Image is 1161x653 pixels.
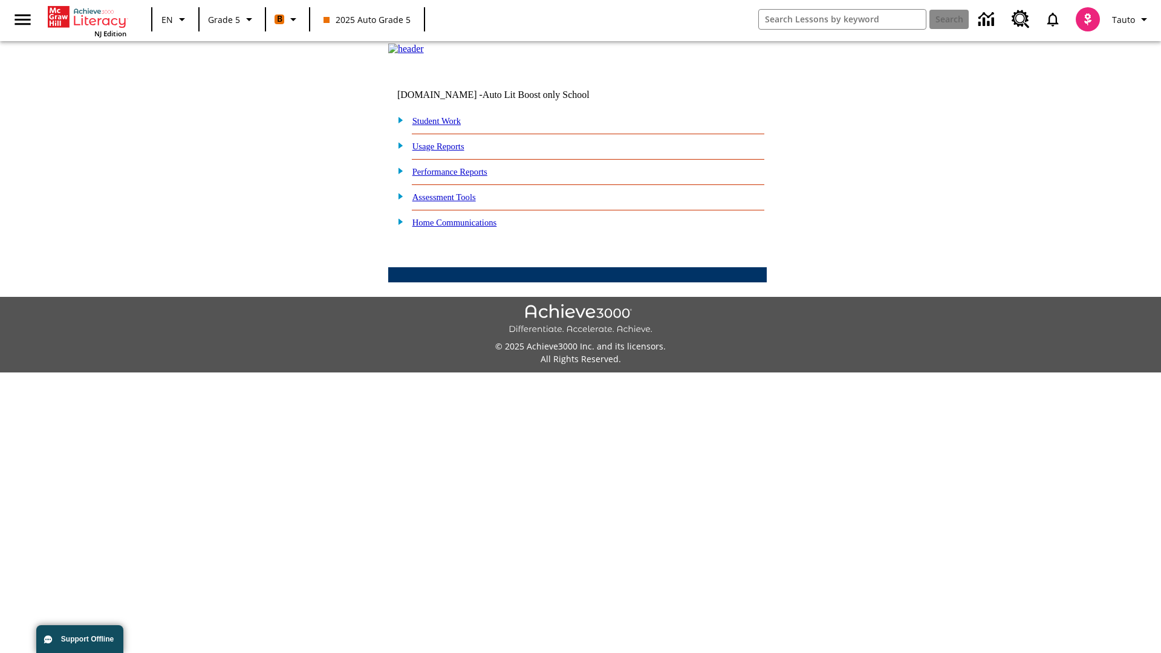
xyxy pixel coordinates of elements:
img: plus.gif [391,216,404,227]
span: Tauto [1112,13,1135,26]
td: [DOMAIN_NAME] - [397,89,620,100]
span: Grade 5 [208,13,240,26]
a: Resource Center, Will open in new tab [1004,3,1037,36]
img: Achieve3000 Differentiate Accelerate Achieve [509,304,652,335]
img: header [388,44,424,54]
a: Notifications [1037,4,1068,35]
a: Home Communications [412,218,497,227]
a: Data Center [971,3,1004,36]
span: EN [161,13,173,26]
button: Boost Class color is orange. Change class color [270,8,305,30]
img: plus.gif [391,114,404,125]
span: Support Offline [61,635,114,643]
a: Usage Reports [412,141,464,151]
img: plus.gif [391,140,404,151]
a: Assessment Tools [412,192,476,202]
img: avatar image [1076,7,1100,31]
button: Language: EN, Select a language [156,8,195,30]
nobr: Auto Lit Boost only School [483,89,590,100]
span: 2025 Auto Grade 5 [324,13,411,26]
button: Grade: Grade 5, Select a grade [203,8,261,30]
div: Home [48,4,126,38]
span: B [277,11,282,27]
span: NJ Edition [94,29,126,38]
button: Select a new avatar [1068,4,1107,35]
button: Support Offline [36,625,123,653]
a: Performance Reports [412,167,487,177]
a: Student Work [412,116,461,126]
input: search field [759,10,926,29]
img: plus.gif [391,165,404,176]
button: Open side menu [5,2,41,37]
button: Profile/Settings [1107,8,1156,30]
img: plus.gif [391,190,404,201]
